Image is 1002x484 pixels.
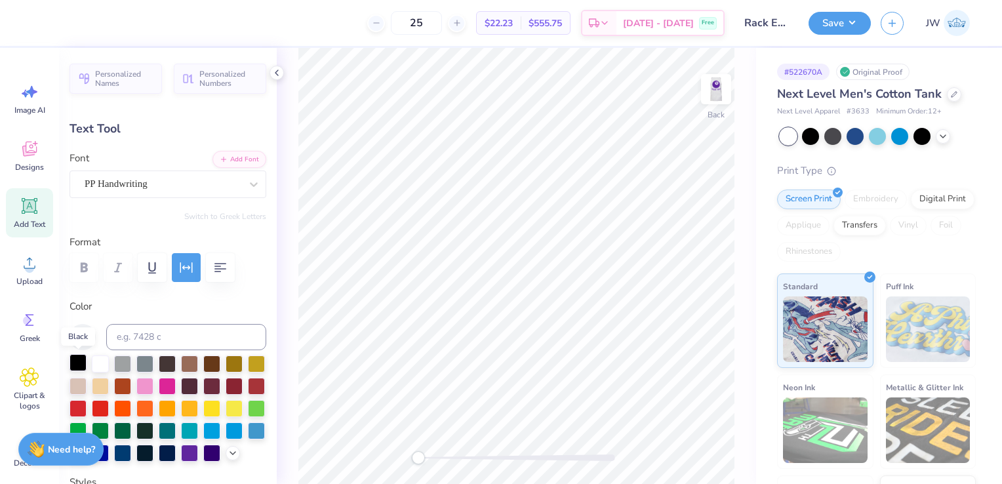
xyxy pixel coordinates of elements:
[14,219,45,230] span: Add Text
[70,64,162,94] button: Personalized Names
[708,109,725,121] div: Back
[876,106,942,117] span: Minimum Order: 12 +
[845,190,907,209] div: Embroidery
[61,327,95,346] div: Black
[485,16,513,30] span: $22.23
[920,10,976,36] a: JW
[16,276,43,287] span: Upload
[777,216,830,235] div: Applique
[412,451,425,464] div: Accessibility label
[911,190,974,209] div: Digital Print
[184,211,266,222] button: Switch to Greek Letters
[777,106,840,117] span: Next Level Apparel
[199,70,258,88] span: Personalized Numbers
[833,216,886,235] div: Transfers
[783,279,818,293] span: Standard
[847,106,870,117] span: # 3633
[836,64,910,80] div: Original Proof
[809,12,871,35] button: Save
[886,279,913,293] span: Puff Ink
[70,299,266,314] label: Color
[20,333,40,344] span: Greek
[70,151,89,166] label: Font
[783,380,815,394] span: Neon Ink
[944,10,970,36] img: Jackson Wilcox
[623,16,694,30] span: [DATE] - [DATE]
[783,296,868,362] img: Standard
[734,10,799,36] input: Untitled Design
[931,216,961,235] div: Foil
[174,64,266,94] button: Personalized Numbers
[95,70,154,88] span: Personalized Names
[15,162,44,172] span: Designs
[777,242,841,262] div: Rhinestones
[777,163,976,178] div: Print Type
[890,216,927,235] div: Vinyl
[14,105,45,115] span: Image AI
[777,64,830,80] div: # 522670A
[70,120,266,138] div: Text Tool
[886,296,971,362] img: Puff Ink
[783,397,868,463] img: Neon Ink
[702,18,714,28] span: Free
[212,151,266,168] button: Add Font
[8,390,51,411] span: Clipart & logos
[70,235,266,250] label: Format
[529,16,562,30] span: $555.75
[777,190,841,209] div: Screen Print
[703,76,729,102] img: Back
[106,324,266,350] input: e.g. 7428 c
[777,86,942,102] span: Next Level Men's Cotton Tank
[391,11,442,35] input: – –
[886,397,971,463] img: Metallic & Glitter Ink
[926,16,940,31] span: JW
[48,443,95,456] strong: Need help?
[886,380,963,394] span: Metallic & Glitter Ink
[14,458,45,468] span: Decorate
